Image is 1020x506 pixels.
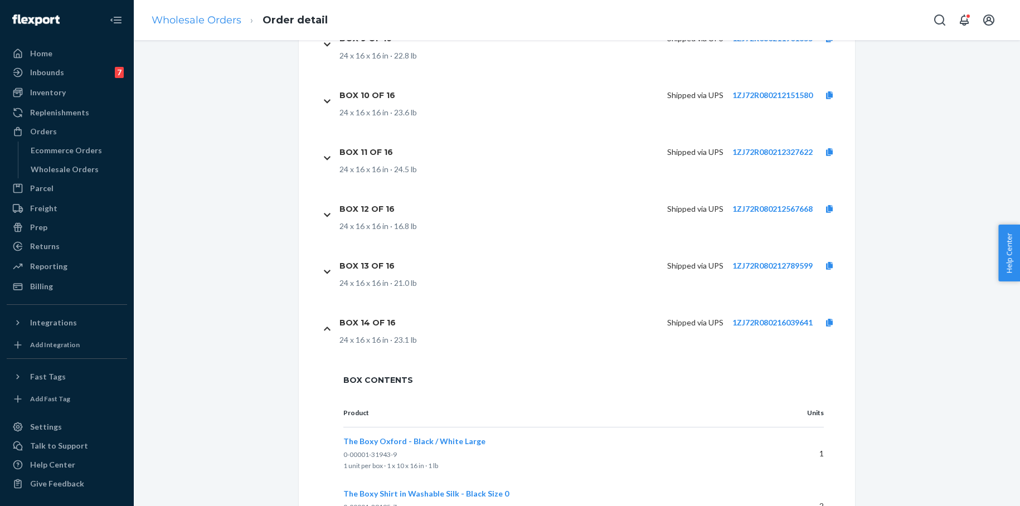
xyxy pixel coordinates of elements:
h1: Box 12 of 16 [339,204,395,214]
div: Home [30,48,52,59]
p: 1 [777,448,824,459]
a: Wholesale Orders [25,160,128,178]
p: Shipped via UPS [667,317,723,328]
a: Inventory [7,84,127,101]
a: Freight [7,200,127,217]
span: 0-00001-31943-9 [343,450,397,459]
div: 24 x 16 x 16 in · 23.6 lb [339,107,846,118]
div: Orders [30,126,57,137]
button: The Boxy Oxford - Black / White Large [343,436,485,447]
button: Integrations [7,314,127,332]
div: Inbounds [30,67,64,78]
button: Close Navigation [105,9,127,31]
h1: Box 10 of 16 [339,90,395,100]
div: Settings [30,421,62,432]
button: Open notifications [953,9,975,31]
p: Shipped via UPS [667,147,723,158]
span: The Boxy Shirt in Washable Silk - Black Size 0 [343,489,509,498]
a: 1ZJ72R080212327622 [732,147,813,157]
a: Reporting [7,257,127,275]
div: 24 x 16 x 16 in · 16.8 lb [339,221,846,232]
a: Add Integration [7,336,127,354]
p: 1 unit per box · 1 x 10 x 16 in · 1 lb [343,460,759,471]
p: Shipped via UPS [667,90,723,101]
div: 7 [115,67,124,78]
a: Prep [7,218,127,236]
p: Shipped via UPS [667,203,723,215]
p: Product [343,408,759,418]
a: Help Center [7,456,127,474]
a: 1ZJ72R080216039641 [732,318,813,327]
div: Reporting [30,261,67,272]
div: Help Center [30,459,75,470]
a: 1ZJ72R080212789599 [732,261,813,270]
div: Give Feedback [30,478,84,489]
a: Talk to Support [7,437,127,455]
a: Billing [7,278,127,295]
a: 1ZJ72R080212567668 [732,204,813,213]
a: 1ZJ72R080212151580 [732,90,813,100]
p: Units [777,408,824,418]
div: Add Integration [30,340,80,349]
div: Prep [30,222,47,233]
button: Fast Tags [7,368,127,386]
div: Wholesale Orders [31,164,99,175]
ol: breadcrumbs [143,4,337,37]
div: Talk to Support [30,440,88,451]
a: Orders [7,123,127,140]
div: Ecommerce Orders [31,145,102,156]
button: The Boxy Shirt in Washable Silk - Black Size 0 [343,488,509,499]
a: Add Fast Tag [7,390,127,408]
button: Open account menu [978,9,1000,31]
h1: Box 11 of 16 [339,147,393,157]
img: Flexport logo [12,14,60,26]
div: 24 x 16 x 16 in · 23.1 lb [339,334,846,346]
div: Add Fast Tag [30,394,70,403]
a: Returns [7,237,127,255]
div: Replenishments [30,107,89,118]
a: Wholesale Orders [152,14,241,26]
a: Parcel [7,179,127,197]
div: Integrations [30,317,77,328]
div: 24 x 16 x 16 in · 24.5 lb [339,164,846,175]
h1: Box 14 of 16 [339,318,396,328]
p: Shipped via UPS [667,260,723,271]
div: Billing [30,281,53,292]
div: Inventory [30,87,66,98]
a: Settings [7,418,127,436]
a: Home [7,45,127,62]
div: Freight [30,203,57,214]
div: Fast Tags [30,371,66,382]
div: 24 x 16 x 16 in · 21.0 lb [339,278,846,289]
button: Give Feedback [7,475,127,493]
h1: Box 13 of 16 [339,261,395,271]
a: Order detail [263,14,328,26]
button: Open Search Box [929,9,951,31]
button: Help Center [998,225,1020,281]
span: Box Contents [343,374,824,386]
div: Returns [30,241,60,252]
span: The Boxy Oxford - Black / White Large [343,436,485,446]
a: Replenishments [7,104,127,121]
a: Inbounds7 [7,64,127,81]
a: Ecommerce Orders [25,142,128,159]
div: 24 x 16 x 16 in · 22.8 lb [339,50,846,61]
div: Parcel [30,183,54,194]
